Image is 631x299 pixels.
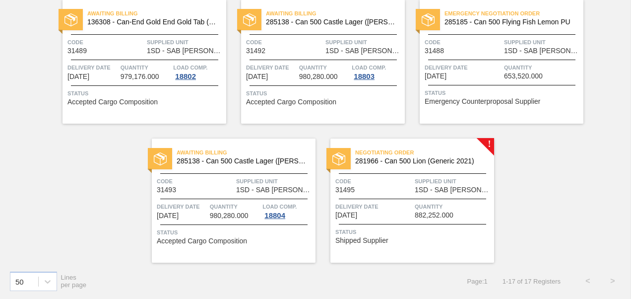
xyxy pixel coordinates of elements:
span: 09/13/2025 [335,212,357,219]
span: 1SD - SAB Rosslyn Brewery [504,47,581,55]
span: 882,252.000 [415,212,453,219]
a: !statusNegotiating Order281966 - Can 500 Lion (Generic 2021)Code31495Supplied Unit1SD - SAB [PERS... [315,139,494,263]
img: status [422,13,435,26]
span: Delivery Date [335,202,412,212]
span: 09/12/2025 [157,212,179,220]
span: Quantity [299,63,350,73]
span: Quantity [121,63,171,73]
span: 979,176.000 [121,73,159,80]
span: Code [425,37,502,47]
img: status [243,13,256,26]
span: Emergency Counterproposal Supplier [425,98,540,105]
span: Supplied Unit [147,37,224,47]
span: Supplied Unit [504,37,581,47]
span: 31492 [246,47,265,55]
span: 31493 [157,186,176,194]
div: 18802 [173,73,198,80]
span: 1SD - SAB Rosslyn Brewery [415,186,492,194]
span: Shipped Supplier [335,237,388,244]
span: 09/09/2025 [425,73,446,80]
span: 653,520.000 [504,73,543,80]
span: 980,280.000 [210,212,249,220]
span: 281966 - Can 500 Lion (Generic 2021) [355,157,486,165]
span: Quantity [210,202,260,212]
a: Load Comp.18804 [262,202,313,220]
span: 980,280.000 [299,73,338,80]
span: Status [67,88,224,98]
span: Emergency Negotiation Order [444,8,583,18]
img: status [64,13,77,26]
span: 1SD - SAB Rosslyn Brewery [147,47,224,55]
span: Supplied Unit [415,176,492,186]
a: statusAwaiting Billing285138 - Can 500 Castle Lager ([PERSON_NAME])Code31493Supplied Unit1SD - SA... [137,139,315,263]
span: Status [335,227,492,237]
div: 18803 [352,73,377,80]
span: 09/09/2025 [246,73,268,80]
span: Supplied Unit [325,37,402,47]
span: 285138 - Can 500 Castle Lager (Charles) [177,157,308,165]
span: 31488 [425,47,444,55]
span: 1 - 17 of 17 Registers [503,278,561,285]
span: Supplied Unit [236,176,313,186]
span: 1SD - SAB Rosslyn Brewery [325,47,402,55]
span: Status [425,88,581,98]
div: 50 [15,277,24,286]
span: Load Comp. [262,202,297,212]
span: 31489 [67,47,87,55]
div: 18804 [262,212,287,220]
span: Accepted Cargo Composition [157,237,247,245]
span: Status [246,88,402,98]
span: 136308 - Can-End Gold End Gold Tab (202) [87,18,218,26]
a: Load Comp.18803 [352,63,402,80]
span: 285138 - Can 500 Castle Lager (Charles) [266,18,397,26]
a: Load Comp.18802 [173,63,224,80]
span: Quantity [504,63,581,73]
span: 31495 [335,186,355,194]
span: Code [335,176,412,186]
img: status [332,152,345,165]
span: Code [246,37,323,47]
span: Page : 1 [467,278,488,285]
button: < [575,269,600,294]
span: Quantity [415,202,492,212]
span: Code [67,37,144,47]
span: Awaiting Billing [266,8,405,18]
span: Delivery Date [67,63,118,73]
span: Load Comp. [352,63,386,73]
span: 09/09/2025 [67,73,89,80]
span: 285185 - Can 500 Flying Fish Lemon PU [444,18,575,26]
span: Lines per page [61,274,87,289]
span: Delivery Date [425,63,502,73]
span: 1SD - SAB Rosslyn Brewery [236,186,313,194]
span: Delivery Date [246,63,297,73]
span: Delivery Date [157,202,207,212]
span: Accepted Cargo Composition [67,98,158,106]
span: Status [157,227,313,237]
span: Load Comp. [173,63,207,73]
img: status [154,152,167,165]
span: Negotiating Order [355,148,494,157]
span: Awaiting Billing [87,8,226,18]
span: Accepted Cargo Composition [246,98,336,106]
span: Code [157,176,234,186]
span: Awaiting Billing [177,148,315,157]
button: > [600,269,625,294]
